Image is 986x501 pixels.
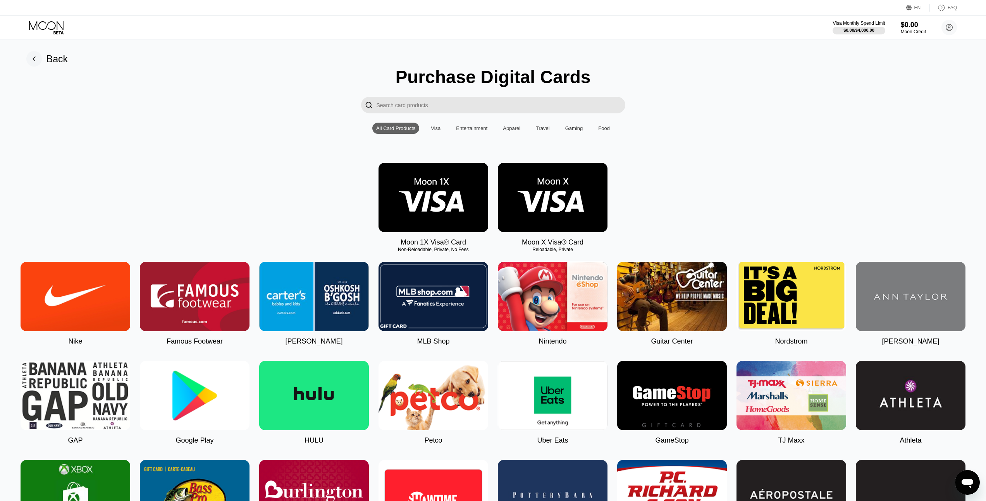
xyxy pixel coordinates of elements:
div: Back [26,51,68,67]
div: Athleta [900,436,921,445]
div: Moon 1X Visa® Card [401,238,466,246]
div: Food [598,125,610,131]
div: Travel [536,125,550,131]
div: EN [914,5,921,10]
div: Famous Footwear [167,337,223,345]
div: Entertainment [452,123,491,134]
div: All Card Products [376,125,415,131]
div: Gaming [565,125,583,131]
div: MLB Shop [417,337,449,345]
div: $0.00Moon Credit [901,21,926,34]
div: Google Play [176,436,213,445]
div: Moon Credit [901,29,926,34]
div: Nintendo [539,337,566,345]
div: [PERSON_NAME] [285,337,342,345]
div: FAQ [948,5,957,10]
div:  [361,97,377,113]
input: Search card products [377,97,625,113]
div: [PERSON_NAME] [882,337,939,345]
div: $0.00 [901,21,926,29]
div: Entertainment [456,125,487,131]
div: EN [906,4,930,12]
div: $0.00 / $4,000.00 [843,28,874,32]
div: Visa Monthly Spend Limit [833,21,885,26]
div: Apparel [503,125,520,131]
div: Non-Reloadable, Private, No Fees [379,247,488,252]
div: Gaming [561,123,587,134]
div: Reloadable, Private [498,247,607,252]
div: Visa [431,125,441,131]
div: Visa [427,123,444,134]
div: Uber Eats [537,436,568,445]
div: TJ Maxx [778,436,804,445]
div:  [365,101,373,109]
div: GAP [68,436,83,445]
div: Apparel [499,123,524,134]
div: Guitar Center [651,337,693,345]
iframe: Кнопка запуска окна обмена сообщениями [955,470,980,495]
div: Visa Monthly Spend Limit$0.00/$4,000.00 [833,21,885,34]
div: FAQ [930,4,957,12]
div: Food [594,123,614,134]
div: Nike [68,337,82,345]
div: Back [46,53,68,65]
div: Moon X Visa® Card [522,238,583,246]
div: Nordstrom [775,337,807,345]
div: HULU [305,436,324,445]
div: Petco [424,436,442,445]
div: Purchase Digital Cards [396,67,591,87]
div: All Card Products [372,123,419,134]
div: GameStop [655,436,688,445]
div: Travel [532,123,554,134]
